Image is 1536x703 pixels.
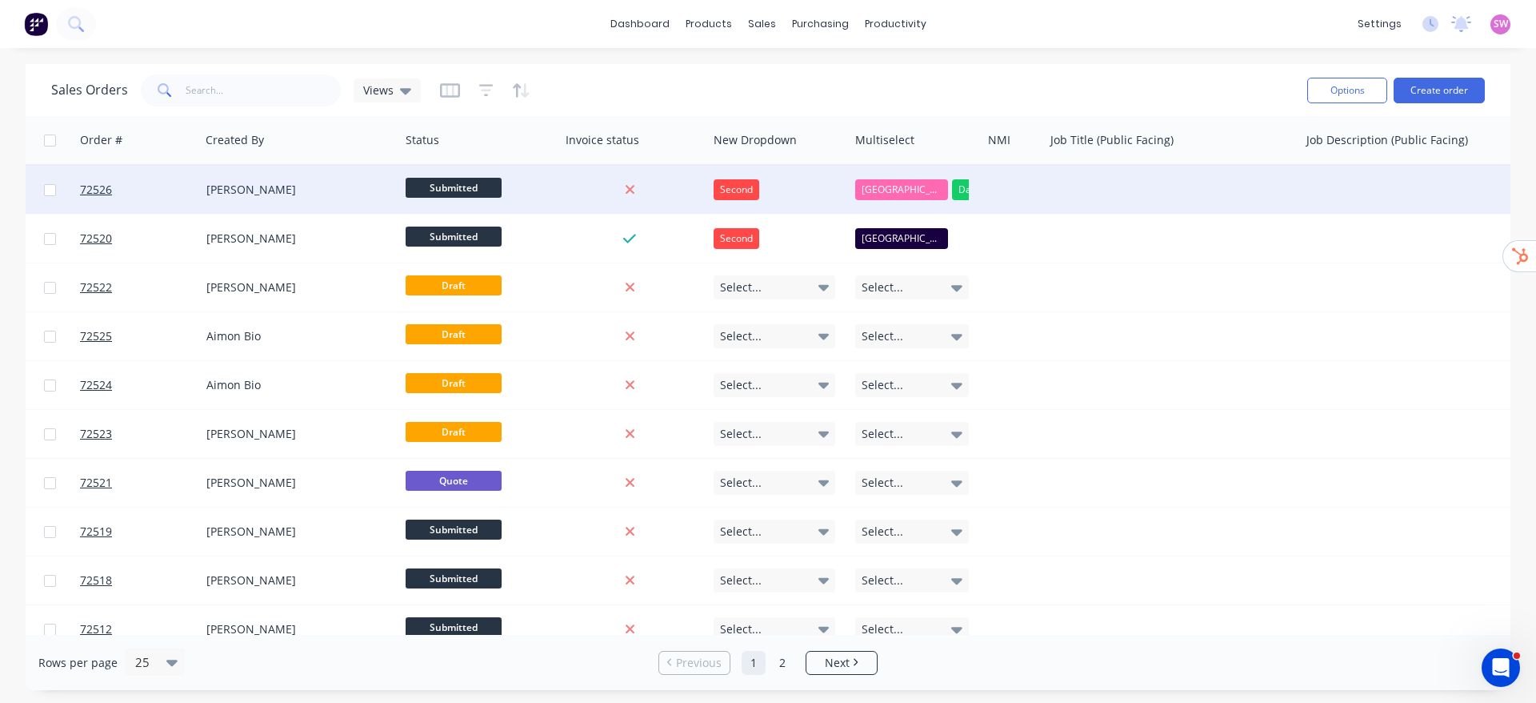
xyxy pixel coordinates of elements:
[862,426,903,442] span: Select...
[678,12,740,36] div: products
[406,227,502,247] span: Submitted
[1494,17,1508,31] span: SW
[206,524,384,540] div: [PERSON_NAME]
[206,328,384,344] div: Aimon Bio
[406,520,502,540] span: Submitted
[206,182,384,198] div: [PERSON_NAME]
[206,279,384,295] div: [PERSON_NAME]
[406,471,502,491] span: Quote
[363,82,394,98] span: Views
[80,215,176,263] a: 72520
[676,655,722,671] span: Previous
[206,621,384,637] div: [PERSON_NAME]
[855,132,914,148] div: Multiselect
[720,572,762,589] span: Select...
[862,524,903,540] span: Select...
[862,279,903,295] span: Select...
[855,179,997,200] button: [GEOGRAPHIC_DATA]Darwin
[720,475,762,491] span: Select...
[206,377,384,393] div: Aimon Bio
[406,373,502,393] span: Draft
[659,655,730,671] a: Previous page
[720,426,762,442] span: Select...
[714,228,759,249] div: Second
[1482,649,1520,687] iframe: Intercom live chat
[80,572,112,589] span: 72518
[80,524,112,540] span: 72519
[1306,132,1468,148] div: Job Description (Public Facing)
[80,231,112,247] span: 72520
[80,361,176,409] a: 72524
[80,410,176,458] a: 72523
[38,655,118,671] span: Rows per page
[714,179,759,200] div: Second
[80,475,112,491] span: 72521
[80,182,112,198] span: 72526
[406,568,502,589] span: Submitted
[206,475,384,491] div: [PERSON_NAME]
[1050,132,1174,148] div: Job Title (Public Facing)
[406,617,502,637] span: Submitted
[80,279,112,295] span: 72522
[80,377,112,393] span: 72524
[1350,12,1410,36] div: settings
[51,82,128,98] h1: Sales Orders
[24,12,48,36] img: Factory
[80,605,176,653] a: 72512
[80,621,112,637] span: 72512
[825,655,850,671] span: Next
[806,655,877,671] a: Next page
[80,459,176,507] a: 72521
[206,231,384,247] div: [PERSON_NAME]
[652,651,884,675] ul: Pagination
[988,132,1010,148] div: NMI
[406,422,502,442] span: Draft
[80,508,176,556] a: 72519
[855,228,948,249] button: [GEOGRAPHIC_DATA]
[740,12,784,36] div: sales
[770,651,794,675] a: Page 2
[80,263,176,311] a: 72522
[602,12,678,36] a: dashboard
[80,426,112,442] span: 72523
[206,426,384,442] div: [PERSON_NAME]
[742,651,766,675] a: Page 1 is your current page
[80,328,112,344] span: 72525
[857,12,934,36] div: productivity
[1394,78,1485,103] button: Create order
[80,132,122,148] div: Order #
[862,572,903,589] span: Select...
[406,275,502,295] span: Draft
[720,328,762,344] span: Select...
[714,132,797,148] div: New Dropdown
[862,377,903,393] span: Select...
[720,279,762,295] span: Select...
[862,621,903,637] span: Select...
[406,178,502,198] span: Submitted
[206,572,384,589] div: [PERSON_NAME]
[720,377,762,393] span: Select...
[958,182,990,198] span: Darwin
[720,524,762,540] span: Select...
[80,556,176,605] a: 72518
[80,312,176,360] a: 72525
[206,132,264,148] div: Created By
[566,132,639,148] div: Invoice status
[1307,78,1387,103] button: Options
[80,166,176,214] a: 72526
[862,328,903,344] span: Select...
[862,182,942,198] span: [GEOGRAPHIC_DATA]
[720,621,762,637] span: Select...
[862,475,903,491] span: Select...
[406,324,502,344] span: Draft
[406,132,439,148] div: Status
[862,231,942,247] span: [GEOGRAPHIC_DATA]
[784,12,857,36] div: purchasing
[186,74,342,106] input: Search...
